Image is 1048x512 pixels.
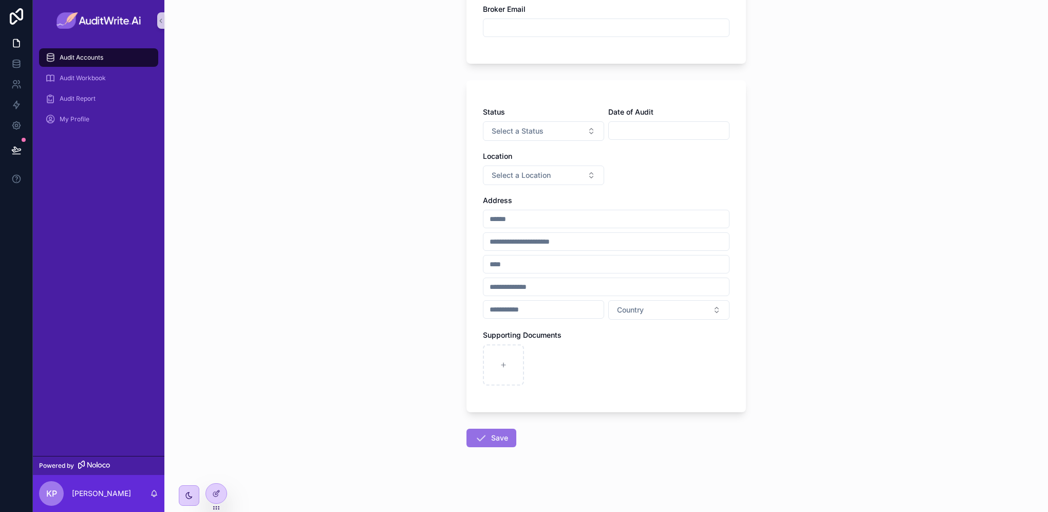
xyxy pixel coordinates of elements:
span: Supporting Documents [483,331,562,339]
span: KP [46,487,57,500]
span: Audit Workbook [60,74,106,82]
span: Date of Audit [608,107,653,116]
div: scrollable content [33,41,164,456]
p: [PERSON_NAME] [72,488,131,499]
a: Powered by [33,456,164,475]
button: Select Button [608,300,729,320]
span: Status [483,107,505,116]
span: Audit Report [60,95,96,103]
span: Select a Status [492,126,544,136]
a: Audit Workbook [39,69,158,87]
a: Audit Report [39,89,158,108]
button: Select Button [483,166,604,185]
span: My Profile [60,115,89,123]
span: Country [617,305,644,315]
span: Location [483,152,512,160]
span: Powered by [39,462,74,470]
a: Audit Accounts [39,48,158,67]
img: App logo [57,12,141,29]
span: Select a Location [492,170,551,180]
button: Select Button [483,121,604,141]
a: My Profile [39,110,158,129]
span: Broker Email [483,5,526,13]
span: Address [483,196,512,205]
button: Save [466,429,516,447]
span: Audit Accounts [60,53,103,62]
